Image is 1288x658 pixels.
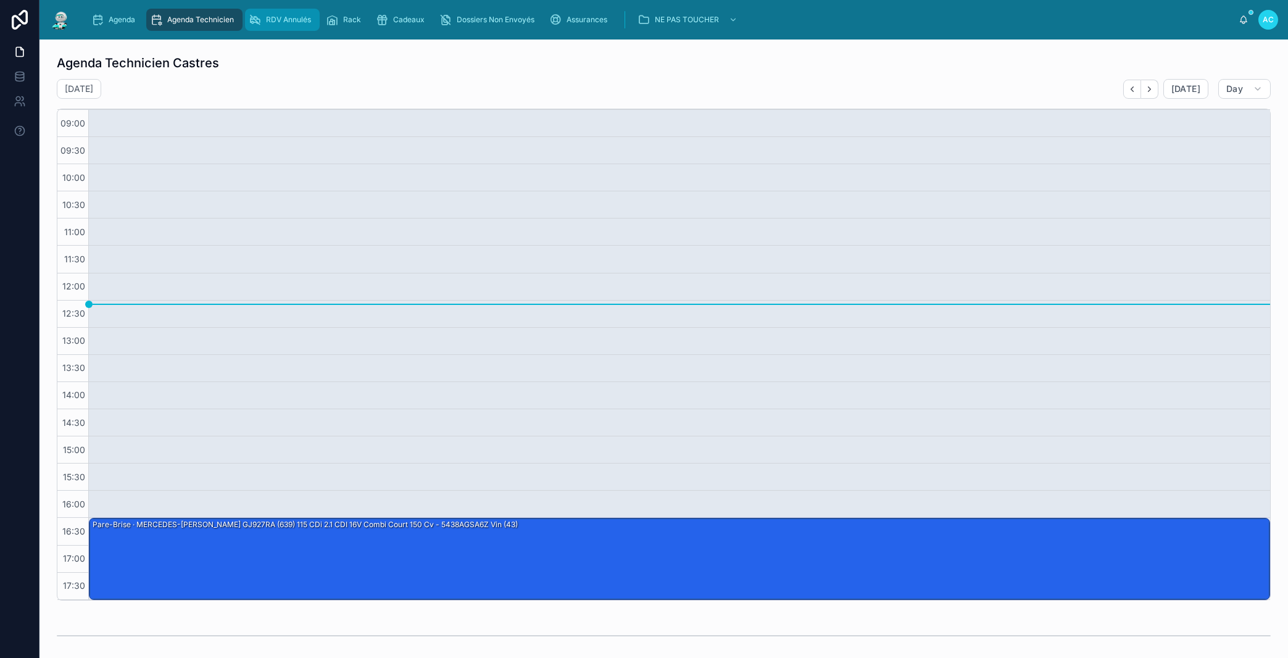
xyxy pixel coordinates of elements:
span: 13:00 [59,335,88,346]
span: 17:00 [60,553,88,564]
span: Assurances [567,15,607,25]
span: 12:00 [59,281,88,291]
a: Dossiers Non Envoyés [436,9,543,31]
a: Cadeaux [372,9,433,31]
div: Pare-Brise · MERCEDES-[PERSON_NAME] GJ927RA (639) 115 CDi 2.1 CDI 16V Combi court 150 cv - 5438AG... [91,519,519,530]
span: 14:00 [59,389,88,400]
span: 10:30 [59,199,88,210]
span: 13:30 [59,362,88,373]
span: 17:30 [60,580,88,591]
a: NE PAS TOUCHER [634,9,744,31]
button: Back [1123,80,1141,99]
span: 12:30 [59,308,88,319]
button: Day [1218,79,1271,99]
h1: Agenda Technicien Castres [57,54,219,72]
span: Day [1226,83,1243,94]
span: 16:30 [59,526,88,536]
a: Agenda [88,9,144,31]
span: RDV Annulés [266,15,311,25]
a: Assurances [546,9,616,31]
span: NE PAS TOUCHER [655,15,719,25]
a: RDV Annulés [245,9,320,31]
a: Rack [322,9,370,31]
span: [DATE] [1171,83,1200,94]
span: 09:00 [57,118,88,128]
a: Agenda Technicien [146,9,243,31]
span: 11:30 [61,254,88,264]
img: App logo [49,10,72,30]
span: 14:30 [59,417,88,428]
span: 11:00 [61,227,88,237]
span: 15:30 [60,472,88,482]
span: 10:00 [59,172,88,183]
span: 09:30 [57,145,88,156]
span: Rack [343,15,361,25]
span: AC [1263,15,1274,25]
span: Dossiers Non Envoyés [457,15,534,25]
span: Agenda Technicien [167,15,234,25]
span: 15:00 [60,444,88,455]
div: scrollable content [81,6,1239,33]
div: Pare-Brise · MERCEDES-[PERSON_NAME] GJ927RA (639) 115 CDi 2.1 CDI 16V Combi court 150 cv - 5438AG... [89,518,1269,599]
span: Agenda [109,15,135,25]
button: [DATE] [1163,79,1208,99]
span: 16:00 [59,499,88,509]
span: Cadeaux [393,15,425,25]
button: Next [1141,80,1158,99]
h2: [DATE] [65,83,93,95]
